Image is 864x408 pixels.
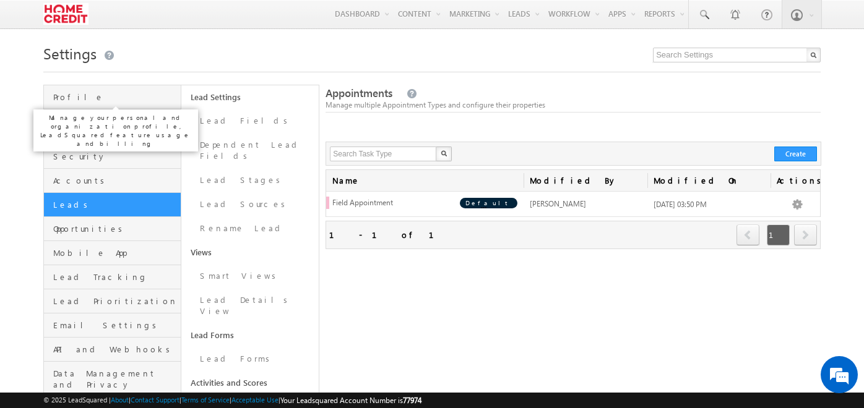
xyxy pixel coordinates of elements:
span: [PERSON_NAME] [530,199,586,208]
div: 1 - 1 of 1 [329,227,449,242]
a: Activities and Scores [181,371,319,394]
a: Contact Support [131,396,179,404]
span: Lead Tracking [53,271,178,283]
a: Security [44,145,181,169]
a: Lead Tracking [44,265,181,289]
a: Leads [44,193,181,217]
a: Acceptable Use [231,396,279,404]
span: Accounts [53,175,178,186]
a: Data Management and Privacy [44,362,181,397]
span: next [794,224,817,245]
a: prev [737,226,760,245]
span: Leads [53,199,178,210]
button: Create [774,147,817,161]
p: Manage your personal and organization profile, LeadSquared feature usage and billing [38,113,193,148]
a: Lead Stages [181,168,319,192]
span: 77974 [403,396,421,405]
a: Profile [44,85,181,109]
a: Opportunities [44,217,181,241]
span: 1 [767,224,790,245]
span: Security [53,151,178,162]
span: Modified On [647,170,771,191]
a: Email Settings [44,313,181,338]
a: next [794,226,817,245]
a: Smart Views [181,264,319,288]
span: Profile [53,91,178,103]
span: Your Leadsquared Account Number is [280,396,421,405]
input: Search Task Type [330,147,438,161]
span: Modified By [524,170,647,191]
a: Lead Fields [181,109,319,133]
span: Data Management and Privacy [53,368,178,390]
a: Mobile App [44,241,181,265]
span: Default [460,198,517,208]
span: API and Webhooks [53,344,178,355]
span: Mobile App [53,247,178,258]
span: [DATE] 03:50 PM [654,200,707,209]
a: Views [181,240,319,264]
span: Email Settings [53,320,178,331]
span: Actions [771,170,820,191]
span: Field Appointment [332,198,480,208]
span: Lead Prioritization [53,295,178,307]
a: Lead Settings [181,85,319,109]
a: About [111,396,129,404]
div: Manage multiple Appointment Types and configure their properties [326,100,821,111]
a: Lead Forms [181,347,319,371]
a: Lead Forms [181,323,319,347]
a: Lead Details View [181,288,319,323]
span: Name [326,170,524,191]
a: API and Webhooks [44,338,181,362]
span: © 2025 LeadSquared | | | | | [43,394,421,406]
a: Rename Lead [181,216,319,240]
input: Search Settings [653,48,821,62]
span: prev [737,224,759,245]
a: Lead Prioritization [44,289,181,313]
img: Custom Logo [43,3,89,25]
span: Appointments [326,86,392,100]
img: Search [441,150,447,156]
a: Accounts [44,169,181,193]
span: Opportunities [53,223,178,234]
a: Dependent Lead Fields [181,133,319,168]
a: Lead Sources [181,192,319,216]
a: Terms of Service [181,396,230,404]
span: Settings [43,43,97,63]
